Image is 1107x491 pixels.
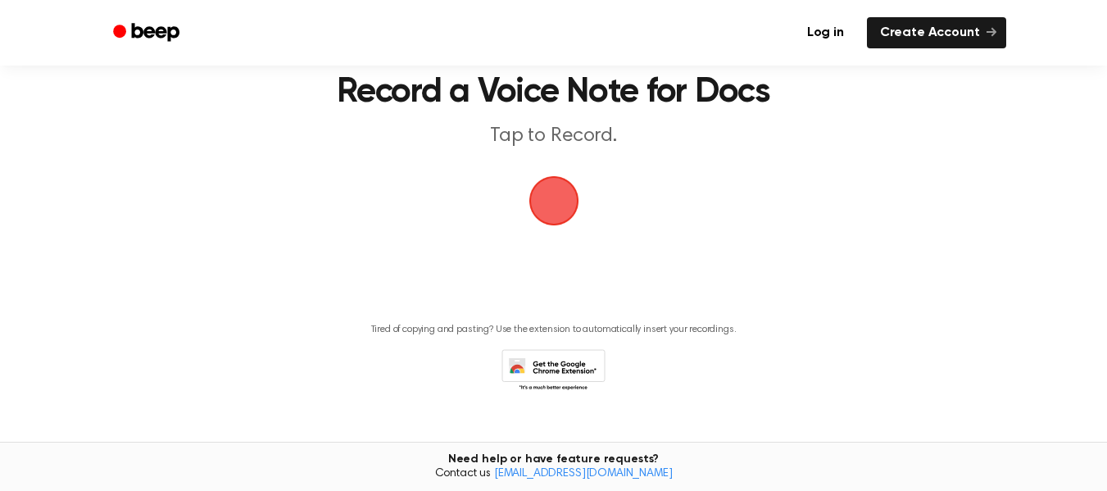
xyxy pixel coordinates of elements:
[239,123,869,150] p: Tap to Record.
[102,17,194,49] a: Beep
[529,176,578,225] button: Beep Logo
[177,75,930,110] h1: Record a Voice Note for Docs
[10,467,1097,482] span: Contact us
[794,17,857,48] a: Log in
[371,324,737,336] p: Tired of copying and pasting? Use the extension to automatically insert your recordings.
[494,468,673,480] a: [EMAIL_ADDRESS][DOMAIN_NAME]
[867,17,1006,48] a: Create Account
